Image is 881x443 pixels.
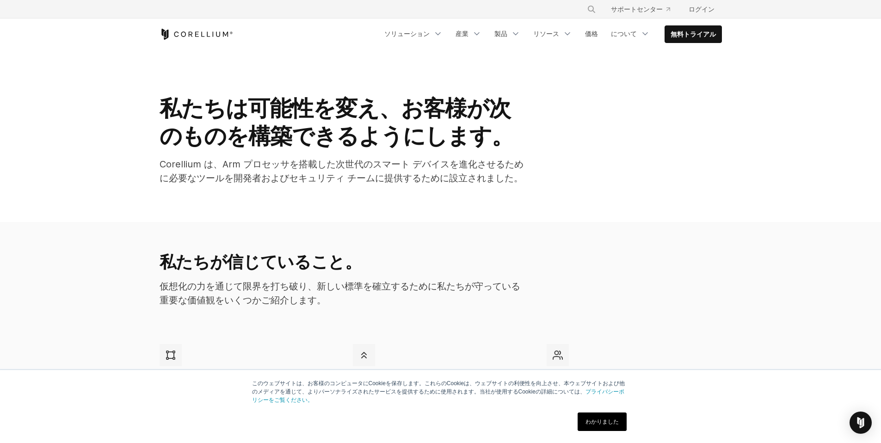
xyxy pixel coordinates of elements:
[160,94,514,149] font: 私たちは可能性を変え、お客様が次のものを構築できるようにします。
[850,412,872,434] div: インターコムメッセンジャーを開く
[160,159,524,184] font: Corellium は、Arm プロセッサを搭載した次世代のスマート デバイスを進化させるために必要なツールを開発者およびセキュリティ チームに提供するために設立されました。
[583,1,600,18] button: 検索
[252,380,625,395] font: このウェブサイトは、お客様のコンピュータにCookieを保存します。これらのCookieは、ウェブサイトの利便性を向上させ、本ウェブサイトおよび他のメディアを通じて、よりパーソナライズされたサー...
[578,412,627,431] a: わかりました
[671,30,716,38] font: 無料トライアル
[160,29,233,40] a: コレリウムホーム
[494,30,507,37] font: 製品
[585,30,598,37] font: 価格
[384,30,430,37] font: ソリューション
[160,252,362,272] font: 私たちが信じていること。
[611,30,637,37] font: について
[611,5,663,13] font: サポートセンター
[379,25,722,43] div: ナビゲーションメニュー
[576,1,722,18] div: ナビゲーションメニュー
[533,30,559,37] font: リソース
[689,5,715,13] font: ログイン
[160,281,520,306] font: 仮想化の力を通じて限界を打ち破り、新しい標準を確立するために私たちが守っている重要な価値観をいくつかご紹介します。
[456,30,468,37] font: 産業
[585,418,619,425] font: わかりました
